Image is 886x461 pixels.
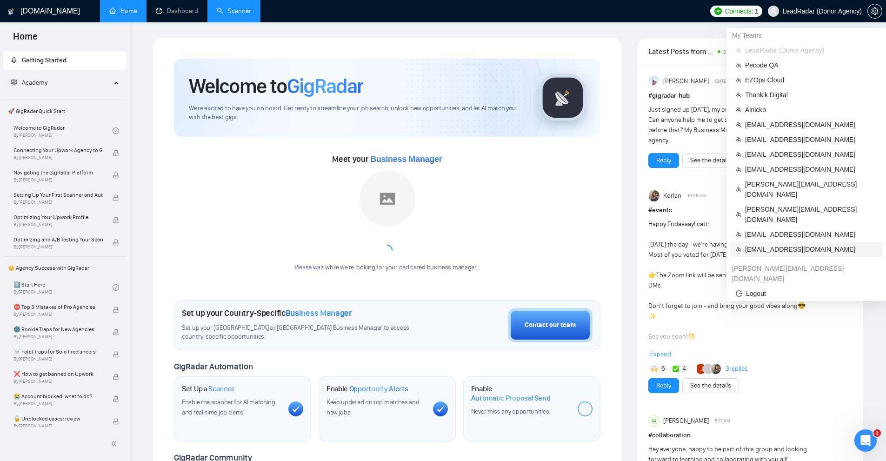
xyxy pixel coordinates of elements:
[745,75,877,85] span: EZOps Cloud
[650,350,671,358] span: Expand
[332,154,442,164] span: Meet your
[736,212,741,217] span: team
[113,239,119,246] span: lock
[755,6,759,16] span: 1
[736,77,741,83] span: team
[22,56,67,64] span: Getting Started
[13,312,103,317] span: By [PERSON_NAME]
[726,261,886,286] div: oleksandr.b+2@gigradar.io
[471,384,570,402] h1: Enable
[745,149,877,160] span: [EMAIL_ADDRESS][DOMAIN_NAME]
[11,79,17,86] span: fund-projection-screen
[217,7,251,15] a: searchScanner
[13,302,103,312] span: ⛔ Top 3 Mistakes of Pro Agencies
[13,244,103,250] span: By [PERSON_NAME]
[471,408,550,415] span: Never miss any opportunities.
[736,290,742,297] span: logout
[770,8,777,14] span: user
[649,190,660,201] img: Korlan
[11,79,47,87] span: Academy
[715,417,730,425] span: 5:17 AM
[13,325,103,334] span: 🌚 Rookie Traps for New Agencies
[745,164,877,174] span: [EMAIL_ADDRESS][DOMAIN_NAME]
[687,333,695,341] span: ☺️
[13,200,103,205] span: By [PERSON_NAME]
[113,127,119,134] span: check-circle
[8,4,14,19] img: logo
[690,155,731,166] a: See the details
[736,167,741,172] span: team
[13,356,103,362] span: By [PERSON_NAME]
[648,91,852,101] h1: # gigradar-hub
[656,155,671,166] a: Reply
[725,6,753,16] span: Connects:
[648,378,679,393] button: Reply
[189,104,524,122] span: We're excited to have you on board. Get ready to streamline your job search, unlock new opportuni...
[649,76,660,87] img: Anisuzzaman Khan
[11,57,17,63] span: rocket
[13,369,103,379] span: ❌ How to get banned on Upwork
[682,364,686,374] span: 4
[13,235,103,244] span: Optimizing and A/B Testing Your Scanner for Better Results
[174,361,253,372] span: GigRadar Automation
[13,334,103,340] span: By [PERSON_NAME]
[726,28,886,43] div: My Teams
[736,247,741,252] span: team
[182,308,352,318] h1: Set up your Country-Specific
[687,192,706,200] span: 10:08 AM
[113,172,119,179] span: lock
[736,152,741,157] span: team
[745,179,877,200] span: [PERSON_NAME][EMAIL_ADDRESS][DOMAIN_NAME]
[736,122,741,127] span: team
[289,263,486,272] div: Please wait while we're looking for your dedicated business manager...
[13,168,103,177] span: Navigating the GigRadar Platform
[873,429,881,437] span: 1
[867,4,882,19] button: setting
[381,244,393,256] span: loading
[13,379,103,384] span: By [PERSON_NAME]
[4,259,126,277] span: 👑 Agency Success with GigRadar
[682,153,739,168] button: See the details
[349,384,408,394] span: Opportunity Alerts
[113,329,119,335] span: lock
[736,47,741,53] span: team
[736,62,741,68] span: team
[736,107,741,113] span: team
[656,381,671,391] a: Reply
[682,378,739,393] button: See the details
[745,105,877,115] span: Alnicko
[508,308,593,342] button: Contact our team
[189,73,363,99] h1: Welcome to
[663,191,681,201] span: Korlan
[690,381,731,391] a: See the details
[182,384,234,394] h1: Set Up a
[736,288,877,299] span: Logout
[109,7,137,15] a: homeHome
[13,277,113,298] a: 1️⃣ Start HereBy[PERSON_NAME]
[13,177,103,183] span: By [PERSON_NAME]
[715,77,727,86] span: [DATE]
[648,312,656,320] span: ✨
[113,396,119,402] span: lock
[798,302,806,310] span: 😎
[360,171,415,227] img: placeholder.png
[736,92,741,98] span: team
[745,60,877,70] span: Pecode QA
[3,51,127,70] li: Getting Started
[111,439,120,448] span: double-left
[113,351,119,358] span: lock
[4,102,126,120] span: 🚀 GigRadar Quick Start
[697,364,707,374] img: JM
[156,7,198,15] a: dashboardDashboard
[661,364,665,374] span: 6
[13,120,113,141] a: Welcome to GigRadarBy[PERSON_NAME]
[745,90,877,100] span: Thankik Digital
[13,213,103,222] span: Optimizing Your Upwork Profile
[712,364,722,374] img: Korlan
[714,7,722,15] img: upwork-logo.png
[113,374,119,380] span: lock
[663,416,709,426] span: [PERSON_NAME]
[13,190,103,200] span: Setting Up Your First Scanner and Auto-Bidder
[370,154,442,164] span: Business Manager
[726,364,748,374] a: 3replies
